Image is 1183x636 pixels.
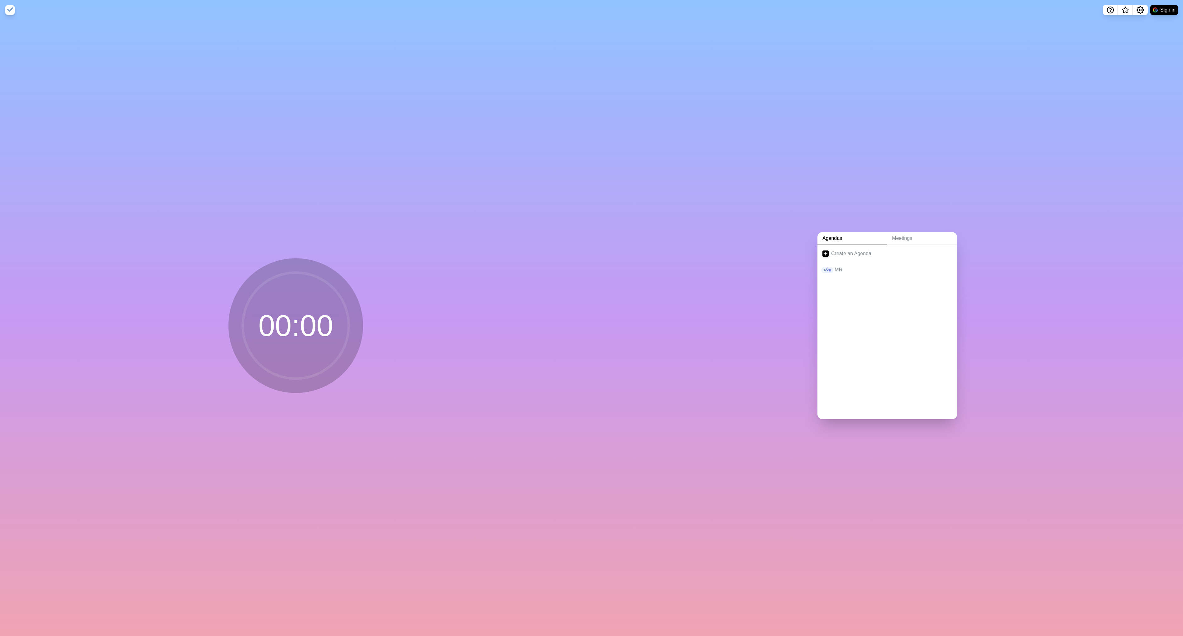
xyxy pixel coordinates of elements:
a: Meetings [887,232,957,245]
a: Agendas [817,232,887,245]
a: Create an Agenda [817,245,957,262]
p: 45m [821,267,833,273]
img: google logo [1153,7,1158,12]
button: Help [1103,5,1118,15]
p: MR [835,266,952,274]
button: Settings [1133,5,1148,15]
button: Sign in [1150,5,1178,15]
img: timeblocks logo [5,5,15,15]
button: What’s new [1118,5,1133,15]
